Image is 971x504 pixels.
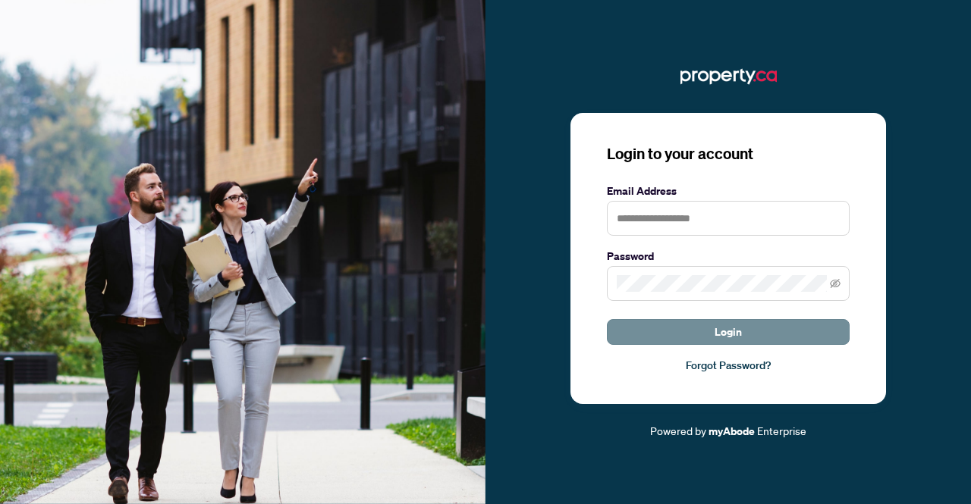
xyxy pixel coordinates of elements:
[607,143,850,164] h3: Login to your account
[709,423,755,440] a: myAbode
[607,319,850,345] button: Login
[715,320,742,344] span: Login
[680,64,777,89] img: ma-logo
[757,424,806,437] span: Enterprise
[607,248,850,265] label: Password
[607,357,850,374] a: Forgot Password?
[830,278,841,289] span: eye-invisible
[607,183,850,199] label: Email Address
[650,424,706,437] span: Powered by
